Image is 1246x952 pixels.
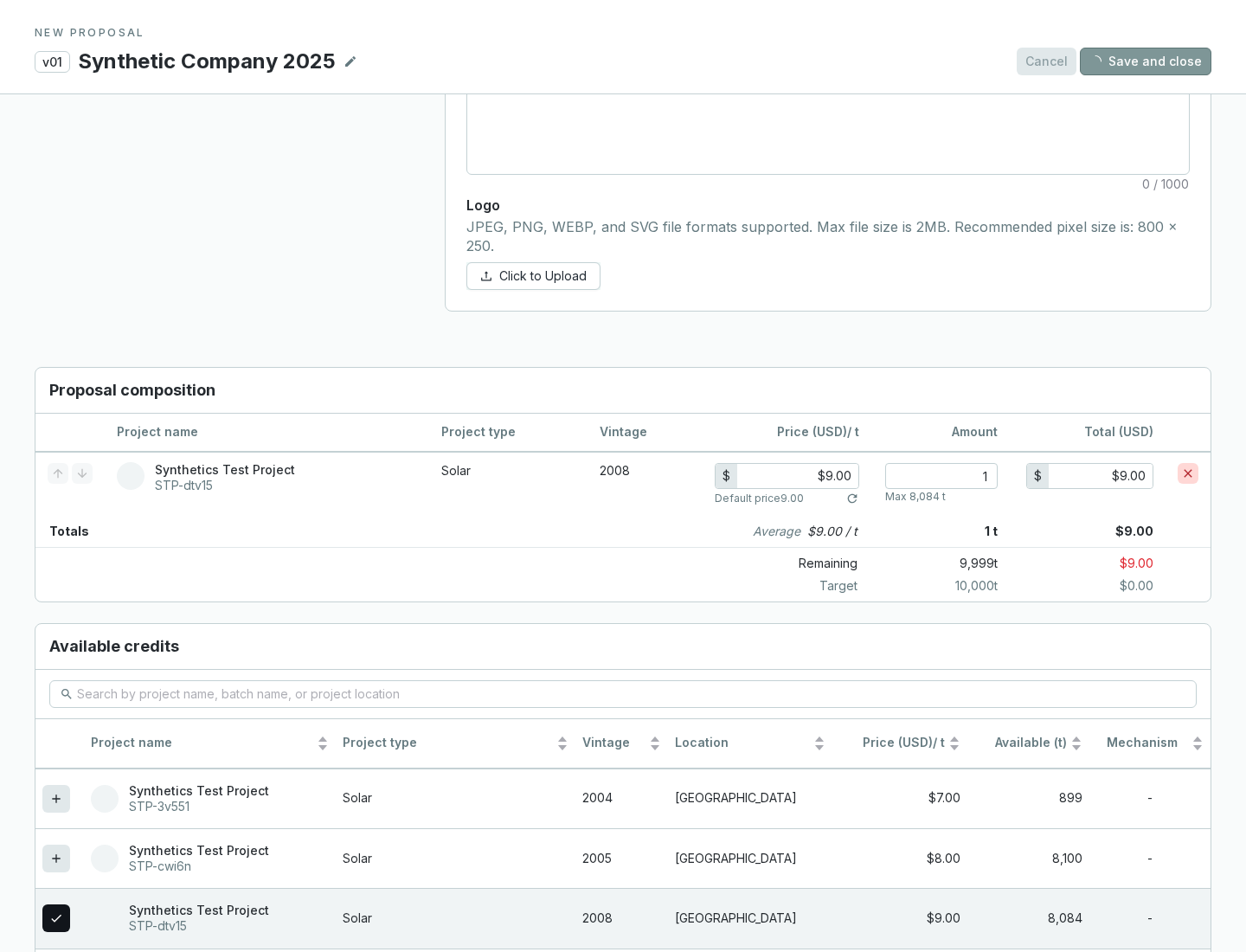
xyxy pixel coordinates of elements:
[1089,719,1211,769] th: Mechanism
[129,799,269,814] p: STP-3v551
[871,516,998,547] p: 1 t
[967,888,1089,948] td: 8,084
[129,903,269,918] p: Synthetics Test Project
[588,452,703,516] td: 2008
[582,735,645,751] span: Vintage
[499,267,587,285] span: Click to Upload
[715,492,804,505] p: Default price 9.00
[668,719,832,769] th: Location
[737,464,858,488] input: 0.00
[974,735,1067,751] span: Available (t)
[998,551,1211,576] p: $9.00
[480,270,492,282] span: upload
[35,516,89,547] p: Totals
[1027,464,1049,488] div: $
[1084,424,1153,439] span: Total (USD)
[1017,48,1076,75] button: Cancel
[35,624,1211,670] h3: Available credits
[35,51,70,73] p: v01
[91,735,313,751] span: Project name
[675,790,825,807] p: [GEOGRAPHIC_DATA]
[129,859,269,874] p: STP-cwi6n
[77,685,1171,704] input: Search by project name, batch name, or project location
[1089,828,1211,888] td: -
[863,735,933,749] span: Price (USD)
[716,577,871,595] p: Target
[129,918,269,934] p: STP-dtv15
[1096,735,1188,751] span: Mechanism
[1108,53,1202,70] span: Save and close
[84,719,336,769] th: Project name
[839,910,960,927] div: $9.00
[155,462,295,478] p: Synthetics Test Project
[336,769,575,828] td: Solar
[575,769,668,828] td: 2004
[777,424,847,439] span: Price (USD)
[1089,888,1211,948] td: -
[466,262,601,290] button: Click to Upload
[1089,769,1211,828] td: -
[336,888,575,948] td: Solar
[703,414,871,452] th: / t
[871,414,1010,452] th: Amount
[575,828,668,888] td: 2005
[35,26,1211,40] p: NEW PROPOSAL
[839,851,960,867] div: $8.00
[466,196,1190,215] p: Logo
[675,910,825,927] p: [GEOGRAPHIC_DATA]
[466,218,1190,255] p: JPEG, PNG, WEBP, and SVG file formats supported. Max file size is 2MB. Recommended pixel size is:...
[575,719,668,769] th: Vintage
[429,414,588,452] th: Project type
[77,47,337,76] p: Synthetic Company 2025
[998,577,1211,595] p: $0.00
[129,843,269,859] p: Synthetics Test Project
[336,828,575,888] td: Solar
[588,414,703,452] th: Vintage
[967,828,1089,888] td: 8,100
[35,368,1211,414] h3: Proposal composition
[343,735,553,751] span: Project type
[839,790,960,807] div: $7.00
[575,888,668,948] td: 2008
[871,577,998,595] p: 10,000 t
[967,719,1089,769] th: Available (t)
[885,490,946,504] p: Max 8,084 t
[336,719,575,769] th: Project type
[105,414,429,452] th: Project name
[716,464,737,488] div: $
[998,516,1211,547] p: $9.00
[807,523,857,540] p: $9.00 / t
[129,783,269,799] p: Synthetics Test Project
[839,735,945,751] span: / t
[1087,53,1103,69] span: loading
[716,551,871,576] p: Remaining
[871,551,998,576] p: 9,999 t
[429,452,588,516] td: Solar
[753,523,800,540] i: Average
[675,851,825,867] p: [GEOGRAPHIC_DATA]
[1080,48,1211,75] button: Save and close
[967,769,1089,828] td: 899
[155,478,295,493] p: STP-dtv15
[675,735,810,751] span: Location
